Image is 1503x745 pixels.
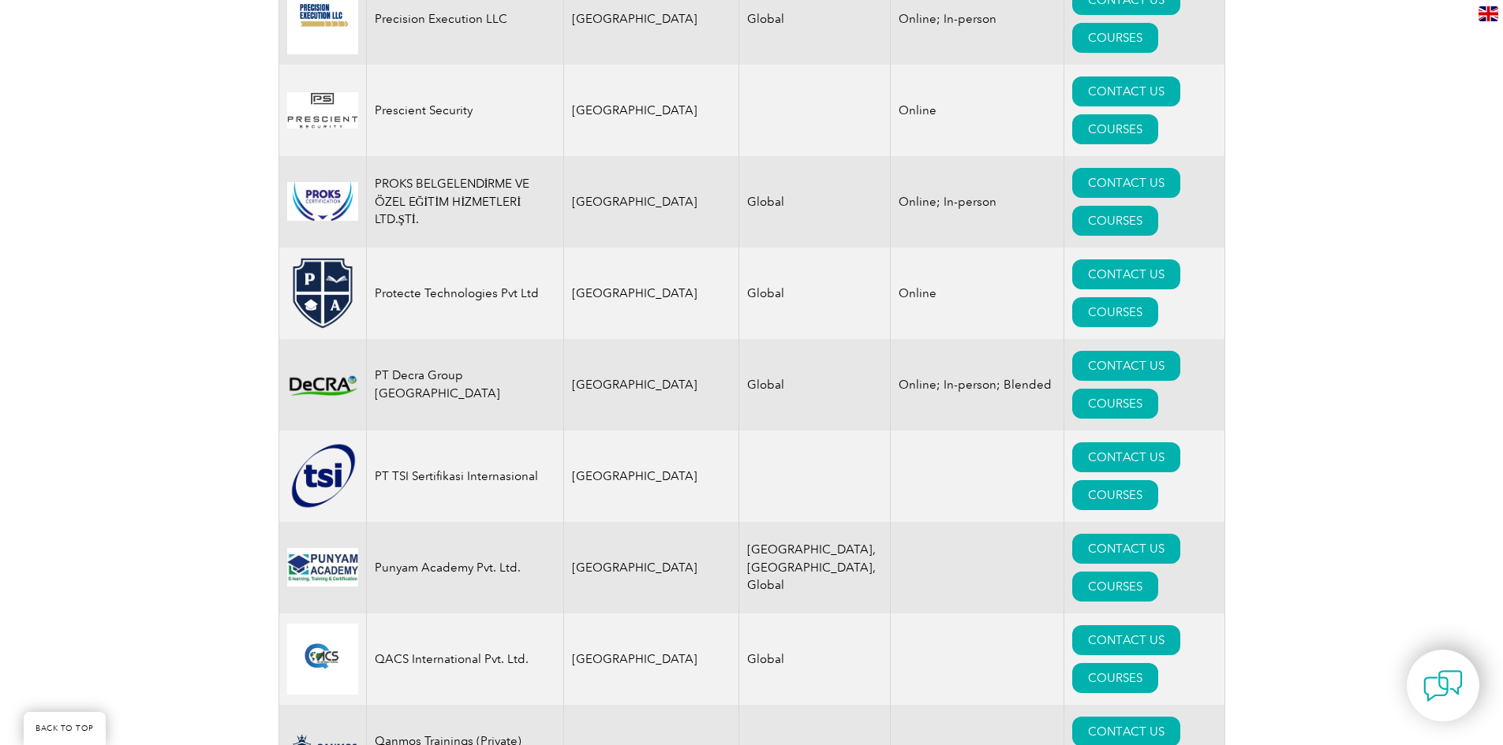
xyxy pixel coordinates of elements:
a: CONTACT US [1072,168,1180,198]
td: Global [739,339,891,430]
a: CONTACT US [1072,76,1180,106]
img: 0d9bf4a2-33ae-ec11-983f-002248d39118-logo.png [287,92,358,129]
a: COURSES [1072,114,1158,144]
td: PROKS BELGELENDİRME VE ÖZEL EĞİTİM HİZMETLERİ LTD.ŞTİ. [366,156,563,248]
a: CONTACT US [1072,351,1180,381]
td: Global [739,613,891,705]
td: [GEOGRAPHIC_DATA] [563,430,739,522]
img: dcca696d-bf61-ee11-8def-000d3ae1a86f-logo.png [287,373,358,397]
a: CONTACT US [1072,625,1180,655]
img: contact-chat.png [1423,666,1463,706]
a: COURSES [1072,297,1158,327]
td: Online [891,65,1064,156]
a: COURSES [1072,480,1158,510]
a: COURSES [1072,663,1158,693]
td: Online [891,248,1064,339]
a: COURSES [1072,206,1158,236]
td: [GEOGRAPHIC_DATA] [563,613,739,705]
td: [GEOGRAPHIC_DATA] [563,156,739,248]
td: PT TSI Sertifikasi Internasional [366,430,563,522]
td: [GEOGRAPHIC_DATA], [GEOGRAPHIC_DATA], Global [739,522,891,613]
td: Global [739,156,891,248]
td: [GEOGRAPHIC_DATA] [563,522,739,613]
img: dc893a2c-6891-ef11-8a6a-00224893fac3-logo.png [287,440,358,512]
a: COURSES [1072,572,1158,602]
a: CONTACT US [1072,534,1180,564]
td: Global [739,248,891,339]
td: Online; In-person [891,156,1064,248]
td: Prescient Security [366,65,563,156]
a: COURSES [1072,389,1158,419]
a: BACK TO TOP [24,712,106,745]
a: CONTACT US [1072,442,1180,472]
td: [GEOGRAPHIC_DATA] [563,339,739,430]
td: [GEOGRAPHIC_DATA] [563,65,739,156]
td: Protecte Technologies Pvt Ltd [366,248,563,339]
img: dab4f91b-8493-ec11-b400-00224818189b-logo.jpg [287,624,358,695]
td: PT Decra Group [GEOGRAPHIC_DATA] [366,339,563,430]
td: Punyam Academy Pvt. Ltd. [366,522,563,613]
img: en [1479,6,1498,21]
img: 7fe69a6b-c8e3-ea11-a813-000d3a79722d-logo.jpg [287,182,358,221]
a: CONTACT US [1072,259,1180,289]
td: QACS International Pvt. Ltd. [366,613,563,705]
img: cda1a11f-79ac-ef11-b8e8-000d3acc3d9c-logo.png [287,258,358,329]
a: COURSES [1072,23,1158,53]
td: [GEOGRAPHIC_DATA] [563,248,739,339]
td: Online; In-person; Blended [891,339,1064,430]
img: f556cbbb-8793-ea11-a812-000d3a79722d-logo.jpg [287,548,358,587]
